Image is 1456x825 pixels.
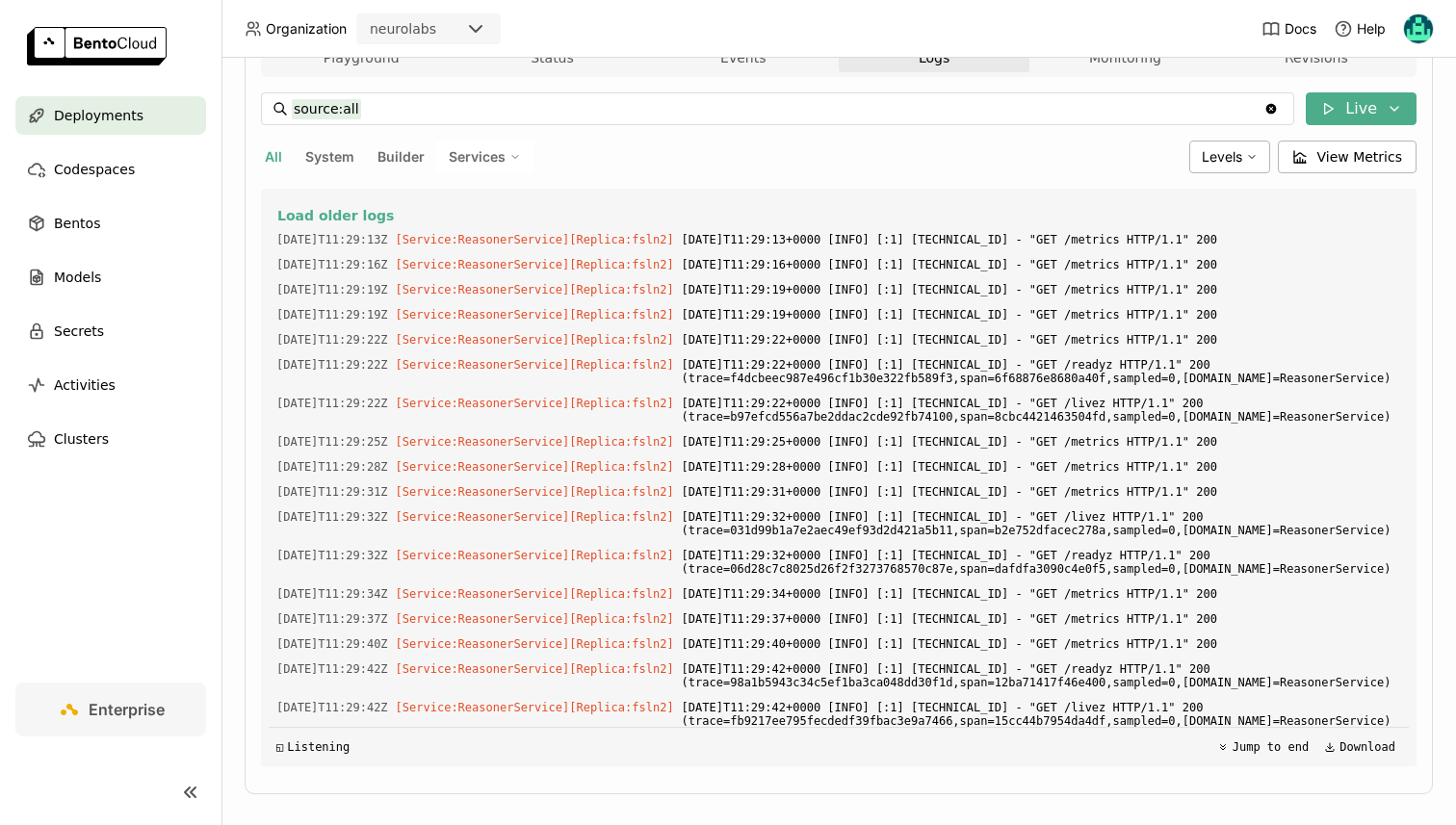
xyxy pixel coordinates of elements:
[436,141,533,173] div: Services
[919,49,949,66] span: Logs
[292,93,1263,124] input: Search
[396,510,570,524] span: [Service:ReasonerService]
[54,374,116,397] span: Activities
[1306,92,1417,125] button: Live
[89,700,165,719] span: Enterprise
[276,740,350,754] div: Listening
[276,254,388,275] span: 2025-08-25T11:29:16.283Z
[265,148,282,165] span: All
[1404,14,1433,43] img: Calin Cojocaru
[54,266,101,289] span: Models
[377,148,425,165] span: Builder
[396,358,570,372] span: [Service:ReasonerService]
[569,701,673,714] span: [Replica:fsln2]
[261,144,286,169] button: All
[682,279,1401,300] span: [DATE]T11:29:19+0000 [INFO] [:1] [TECHNICAL_ID] - "GET /metrics HTTP/1.1" 200
[569,549,673,562] span: [Replica:fsln2]
[1202,148,1242,165] span: Levels
[396,283,570,296] span: [Service:ReasonerService]
[276,304,388,325] span: 2025-08-25T11:29:19.282Z
[569,258,673,271] span: [Replica:fsln2]
[569,358,673,372] span: [Replica:fsln2]
[15,366,206,404] a: Activities
[276,608,388,630] span: 2025-08-25T11:29:37.280Z
[569,283,673,296] span: [Replica:fsln2]
[1029,43,1220,72] button: Monitoring
[569,510,673,524] span: [Replica:fsln2]
[569,662,673,676] span: [Replica:fsln2]
[1211,735,1314,759] button: Jump to end
[396,701,570,714] span: [Service:ReasonerService]
[276,329,388,350] span: 2025-08-25T11:29:22.282Z
[276,740,283,754] span: ◱
[396,637,570,651] span: [Service:ReasonerService]
[569,587,673,601] span: [Replica:fsln2]
[682,481,1401,503] span: [DATE]T11:29:31+0000 [INFO] [:1] [TECHNICAL_ID] - "GET /metrics HTTP/1.1" 200
[54,320,104,343] span: Secrets
[276,279,388,300] span: 2025-08-25T11:29:19.139Z
[438,20,440,39] input: Selected neurolabs.
[1278,141,1417,173] button: View Metrics
[396,612,570,626] span: [Service:ReasonerService]
[1221,43,1412,72] button: Revisions
[569,460,673,474] span: [Replica:fsln2]
[1318,735,1401,759] button: Download
[682,633,1401,655] span: [DATE]T11:29:40+0000 [INFO] [:1] [TECHNICAL_ID] - "GET /metrics HTTP/1.1" 200
[54,104,143,127] span: Deployments
[648,43,839,72] button: Events
[682,583,1401,605] span: [DATE]T11:29:34+0000 [INFO] [:1] [TECHNICAL_ID] - "GET /metrics HTTP/1.1" 200
[276,633,388,655] span: 2025-08-25T11:29:40.282Z
[374,144,429,169] button: Builder
[276,393,388,414] span: 2025-08-25T11:29:22.623Z
[276,481,388,503] span: 2025-08-25T11:29:31.296Z
[1334,19,1386,39] div: Help
[15,150,206,189] a: Codespaces
[396,435,570,449] span: [Service:ReasonerService]
[569,233,673,246] span: [Replica:fsln2]
[396,549,570,562] span: [Service:ReasonerService]
[396,485,570,499] span: [Service:ReasonerService]
[266,20,347,38] span: Organization
[569,308,673,322] span: [Replica:fsln2]
[276,506,388,528] span: 2025-08-25T11:29:32.621Z
[276,545,388,566] span: 2025-08-25T11:29:32.623Z
[682,608,1401,630] span: [DATE]T11:29:37+0000 [INFO] [:1] [TECHNICAL_ID] - "GET /metrics HTTP/1.1" 200
[1263,101,1279,116] svg: Clear value
[456,43,647,72] button: Status
[15,204,206,243] a: Bentos
[276,431,388,452] span: 2025-08-25T11:29:25.282Z
[15,683,206,736] a: Enterprise
[569,333,673,347] span: [Replica:fsln2]
[276,229,388,250] span: 2025-08-25T11:29:13.285Z
[54,212,100,235] span: Bentos
[276,456,388,477] span: 2025-08-25T11:29:28.282Z
[682,456,1401,477] span: [DATE]T11:29:28+0000 [INFO] [:1] [TECHNICAL_ID] - "GET /metrics HTTP/1.1" 200
[370,19,436,39] div: neurolabs
[682,506,1401,541] span: [DATE]T11:29:32+0000 [INFO] [:1] [TECHNICAL_ID] - "GET /livez HTTP/1.1" 200 (trace=031d99b1a7e2ae...
[396,333,570,347] span: [Service:ReasonerService]
[396,460,570,474] span: [Service:ReasonerService]
[569,485,673,499] span: [Replica:fsln2]
[682,229,1401,250] span: [DATE]T11:29:13+0000 [INFO] [:1] [TECHNICAL_ID] - "GET /metrics HTTP/1.1" 200
[396,308,570,322] span: [Service:ReasonerService]
[276,204,1401,227] button: Load older logs
[396,397,570,410] span: [Service:ReasonerService]
[15,258,206,296] a: Models
[276,658,388,680] span: 2025-08-25T11:29:42.622Z
[569,435,673,449] span: [Replica:fsln2]
[682,545,1401,580] span: [DATE]T11:29:32+0000 [INFO] [:1] [TECHNICAL_ID] - "GET /readyz HTTP/1.1" 200 (trace=06d28c7c8025d...
[682,658,1401,693] span: [DATE]T11:29:42+0000 [INFO] [:1] [TECHNICAL_ID] - "GET /readyz HTTP/1.1" 200 (trace=98a1b5943c34c...
[1285,20,1316,38] span: Docs
[396,587,570,601] span: [Service:ReasonerService]
[276,697,388,718] span: 2025-08-25T11:29:42.623Z
[682,304,1401,325] span: [DATE]T11:29:19+0000 [INFO] [:1] [TECHNICAL_ID] - "GET /metrics HTTP/1.1" 200
[396,233,570,246] span: [Service:ReasonerService]
[1189,141,1270,173] div: Levels
[569,397,673,410] span: [Replica:fsln2]
[276,354,388,375] span: 2025-08-25T11:29:22.621Z
[682,431,1401,452] span: [DATE]T11:29:25+0000 [INFO] [:1] [TECHNICAL_ID] - "GET /metrics HTTP/1.1" 200
[305,148,354,165] span: System
[569,637,673,651] span: [Replica:fsln2]
[15,96,206,135] a: Deployments
[27,27,167,65] img: logo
